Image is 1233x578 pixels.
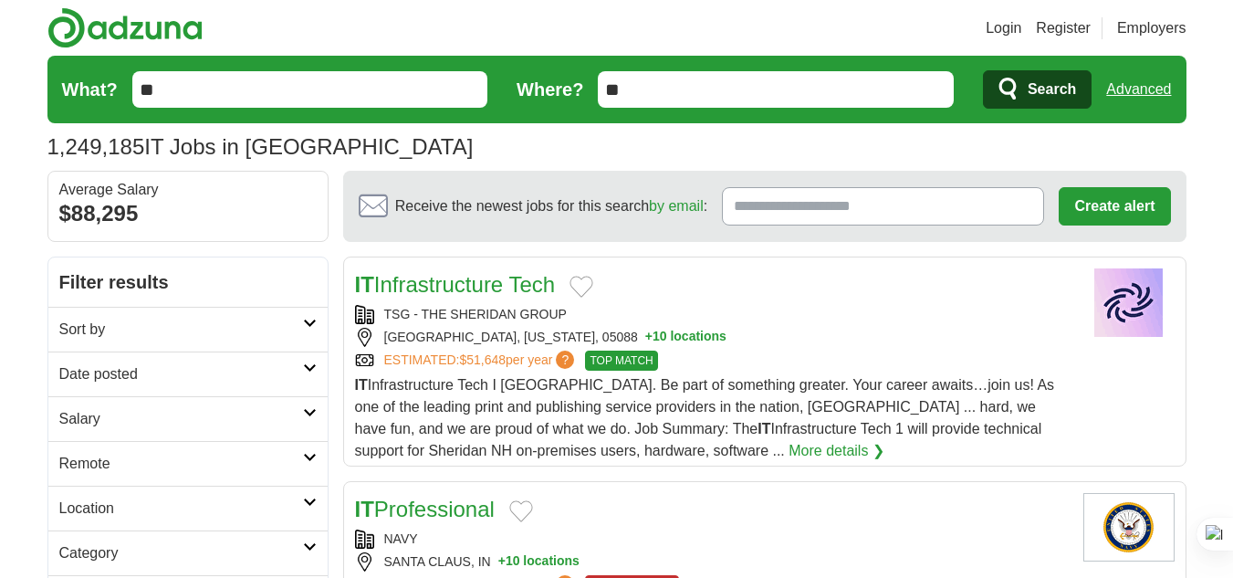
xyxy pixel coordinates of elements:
[1059,187,1170,226] button: Create alert
[355,272,374,297] strong: IT
[355,497,374,521] strong: IT
[758,421,770,436] strong: IT
[59,363,303,385] h2: Date posted
[47,134,474,159] h1: IT Jobs in [GEOGRAPHIC_DATA]
[59,542,303,564] h2: Category
[47,131,145,163] span: 1,249,185
[59,408,303,430] h2: Salary
[1106,71,1171,108] a: Advanced
[645,328,726,347] button: +10 locations
[498,552,580,572] button: +10 locations
[498,552,506,572] span: +
[789,440,884,462] a: More details ❯
[355,328,1069,347] div: [GEOGRAPHIC_DATA], [US_STATE], 05088
[569,276,593,298] button: Add to favorite jobs
[517,76,583,103] label: Where?
[384,531,418,546] a: NAVY
[645,328,653,347] span: +
[59,453,303,475] h2: Remote
[585,351,657,371] span: TOP MATCH
[48,441,328,486] a: Remote
[649,198,704,214] a: by email
[556,351,574,369] span: ?
[355,552,1069,572] div: SANTA CLAUS, IN
[1083,268,1175,337] img: Company logo
[48,307,328,352] a: Sort by
[48,257,328,307] h2: Filter results
[355,497,495,521] a: ITProfessional
[48,352,328,396] a: Date posted
[355,305,1069,324] div: TSG - THE SHERIDAN GROUP
[459,352,506,367] span: $51,648
[48,531,328,575] a: Category
[62,76,118,103] label: What?
[1028,71,1076,108] span: Search
[48,486,328,531] a: Location
[384,351,579,371] a: ESTIMATED:$51,648per year?
[986,17,1021,39] a: Login
[47,7,203,48] img: Adzuna logo
[48,396,328,441] a: Salary
[1036,17,1091,39] a: Register
[355,272,556,297] a: ITInfrastructure Tech
[59,183,317,197] div: Average Salary
[355,377,1055,458] span: Infrastructure Tech I [GEOGRAPHIC_DATA]. Be part of something greater. Your career awaits…join us...
[1083,493,1175,562] img: U.S. Navy logo
[983,70,1092,109] button: Search
[59,498,303,520] h2: Location
[395,195,707,217] span: Receive the newest jobs for this search :
[59,319,303,341] h2: Sort by
[1117,17,1186,39] a: Employers
[355,377,368,393] strong: IT
[59,197,317,230] div: $88,295
[509,500,533,522] button: Add to favorite jobs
